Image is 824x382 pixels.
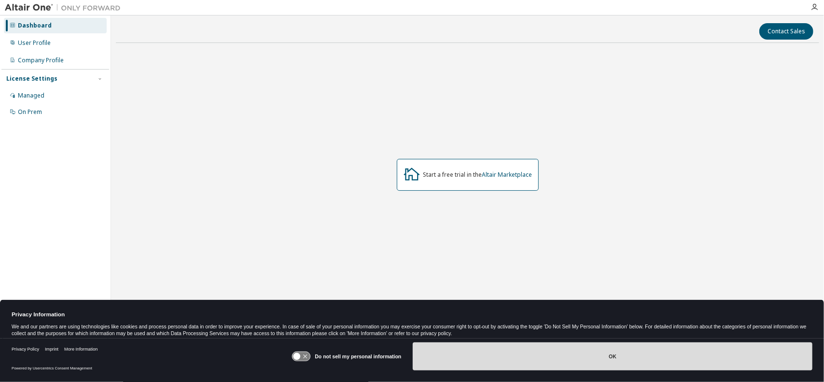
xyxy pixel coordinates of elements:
[18,22,52,29] div: Dashboard
[18,108,42,116] div: On Prem
[18,92,44,99] div: Managed
[759,23,813,40] button: Contact Sales
[482,170,532,179] a: Altair Marketplace
[18,39,51,47] div: User Profile
[423,171,532,179] div: Start a free trial in the
[5,3,126,13] img: Altair One
[6,75,57,83] div: License Settings
[18,57,64,64] div: Company Profile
